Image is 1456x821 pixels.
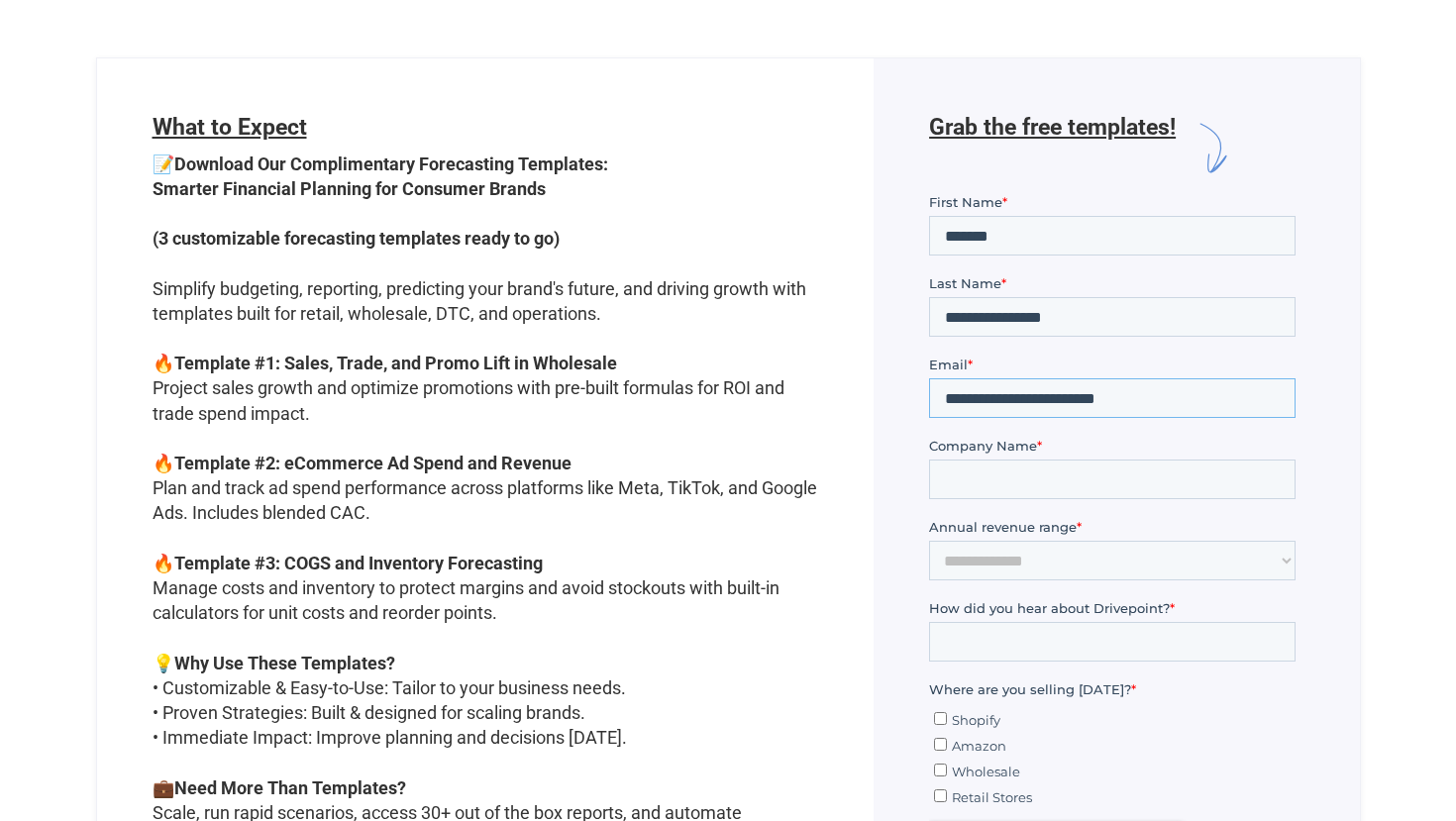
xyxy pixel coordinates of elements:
[153,154,608,199] strong: Download Our Complimentary Forecasting Templates: Smarter Financial Planning for Consumer Brands
[174,777,406,798] strong: Need More Than Templates?
[929,114,1176,182] h6: Grab the free templates!
[174,553,543,573] strong: Template #3: COGS and Inventory Forecasting
[174,453,572,473] strong: Template #2: eCommerce Ad Spend and Revenue
[153,114,307,141] span: What to Expect
[174,353,617,373] strong: Template #1: Sales, Trade, and Promo Lift in Wholesale
[174,653,395,673] strong: Why Use These Templates?
[153,228,560,249] strong: (3 customizable forecasting templates ready to go)
[1176,114,1244,182] img: arrow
